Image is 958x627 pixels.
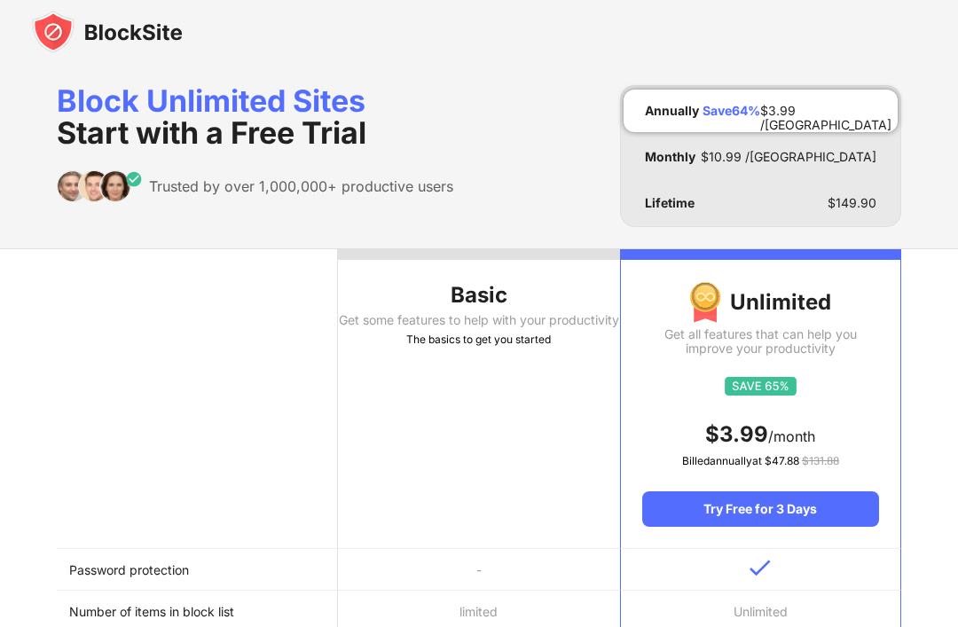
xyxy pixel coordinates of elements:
img: v-blue.svg [750,560,771,576]
div: Get some features to help with your productivity [338,313,619,327]
div: Save 64 % [703,104,760,118]
div: Basic [338,281,619,310]
img: img-premium-medal [689,281,721,324]
div: The basics to get you started [338,331,619,349]
div: Trusted by over 1,000,000+ productive users [149,177,453,195]
div: Get all features that can help you improve your productivity [642,327,879,356]
div: Unlimited [642,281,879,324]
span: Start with a Free Trial [57,114,366,151]
div: Lifetime [645,196,695,210]
div: Monthly [645,150,695,164]
div: Billed annually at $ 47.88 [642,452,879,470]
div: /month [642,420,879,449]
img: save65.svg [725,377,797,396]
div: $ 3.99 /[GEOGRAPHIC_DATA] [760,104,891,118]
img: blocksite-icon-black.svg [32,11,183,53]
span: $ 131.88 [802,454,839,467]
div: $ 149.90 [828,196,876,210]
img: trusted-by.svg [57,170,143,202]
span: $ 3.99 [705,421,768,447]
div: Block Unlimited Sites [57,85,453,149]
td: Password protection [57,549,338,591]
div: Try Free for 3 Days [642,491,879,527]
td: - [338,549,619,591]
div: $ 10.99 /[GEOGRAPHIC_DATA] [701,150,876,164]
div: Annually [645,104,699,118]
